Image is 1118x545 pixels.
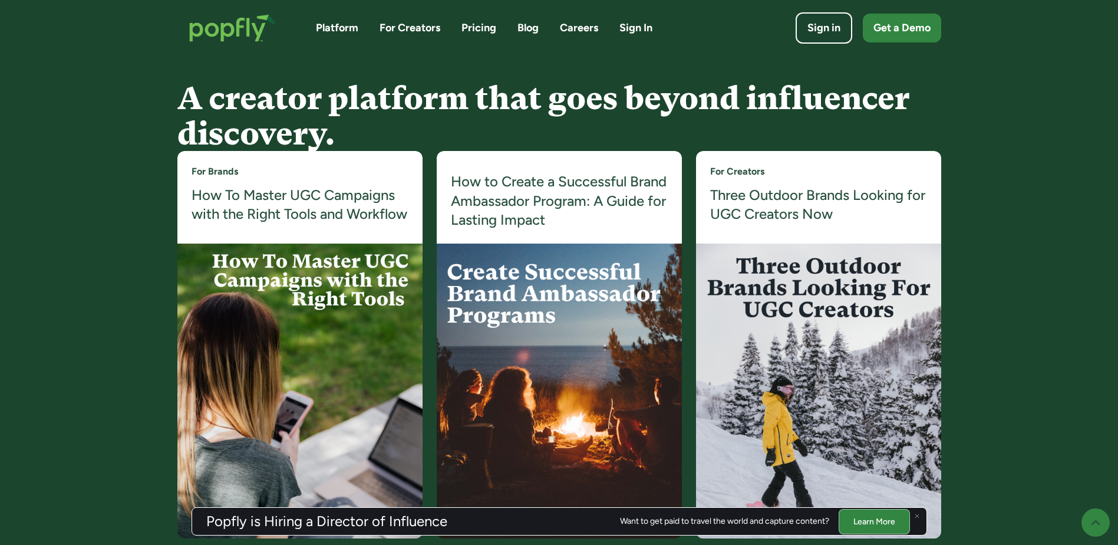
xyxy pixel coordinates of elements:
[177,81,941,151] h4: A creator platform that goes beyond influencer discovery.
[807,21,840,35] div: Sign in
[451,172,668,229] a: How to Create a Successful Brand Ambassador Program: A Guide for Lasting Impact
[177,2,288,54] a: home
[710,186,927,224] a: Three Outdoor Brands Looking for UGC Creators Now
[620,517,829,526] div: Want to get paid to travel the world and capture content?
[316,21,358,35] a: Platform
[192,186,408,224] a: How To Master UGC Campaigns with the Right Tools and Workflow
[839,508,910,534] a: Learn More
[619,21,652,35] a: Sign In
[796,12,852,44] a: Sign in
[517,21,539,35] a: Blog
[710,165,764,178] a: For Creators
[560,21,598,35] a: Careers
[192,165,238,178] a: For Brands
[380,21,440,35] a: For Creators
[461,21,496,35] a: Pricing
[206,514,447,528] h3: Popfly is Hiring a Director of Influence
[873,21,931,35] div: Get a Demo
[863,14,941,42] a: Get a Demo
